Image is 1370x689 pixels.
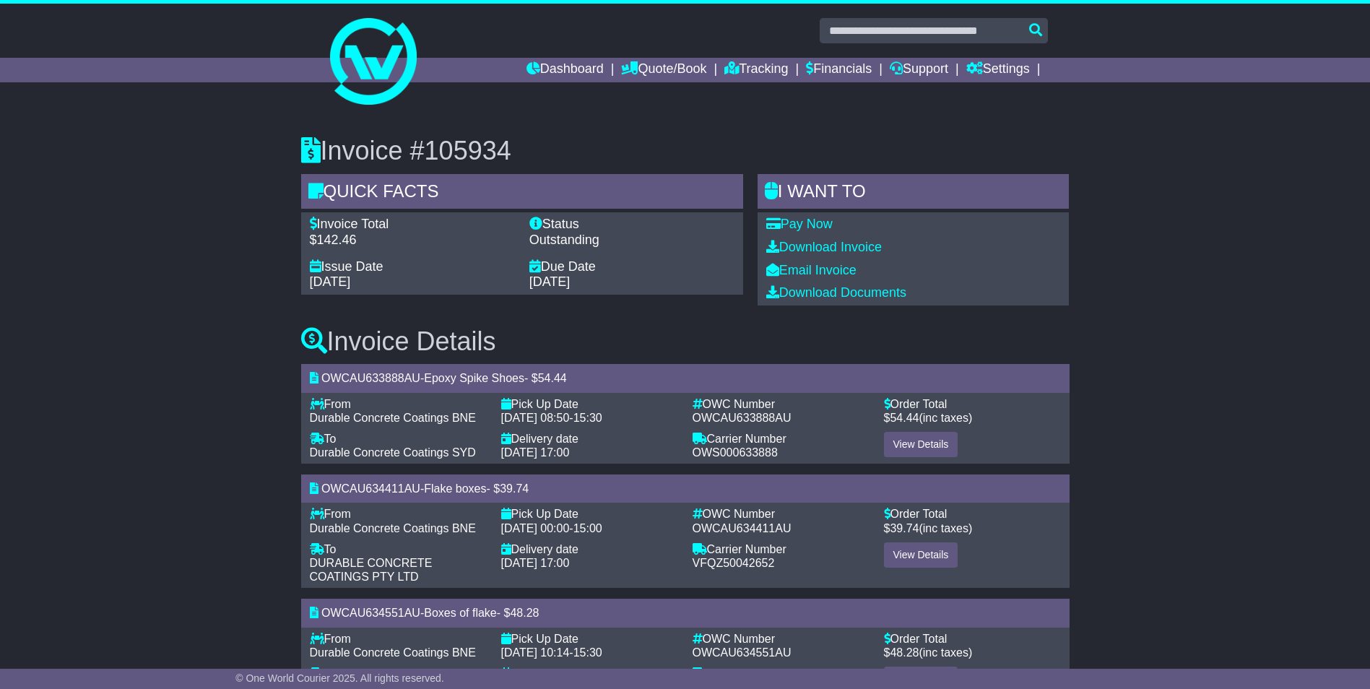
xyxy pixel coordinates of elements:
div: [DATE] [310,274,515,290]
span: OWS000633888 [693,446,778,459]
div: Outstanding [529,233,734,248]
span: OWCAU634551AU [321,607,420,619]
span: Flake boxes [424,482,486,495]
div: Quick Facts [301,174,743,213]
span: OWCAU634411AU [321,482,420,495]
span: Durable Concrete Coatings BNE [310,646,476,659]
span: OWCAU633888AU [321,372,420,384]
div: Delivery date [501,667,678,680]
div: Invoice Total [310,217,515,233]
div: I WANT to [758,174,1070,213]
a: Tracking [724,58,788,82]
div: Delivery date [501,432,678,446]
a: Download Documents [766,285,906,300]
span: 15:30 [573,412,602,424]
span: Durable Concrete Coatings SYD [310,446,476,459]
span: © One World Courier 2025. All rights reserved. [235,672,444,684]
div: Carrier Number [693,667,870,680]
h3: Invoice Details [301,327,1070,356]
span: Epoxy Spike Shoes [424,372,524,384]
div: Pick Up Date [501,507,678,521]
span: [DATE] 00:00 [501,522,570,534]
div: Order Total [884,397,1061,411]
div: Due Date [529,259,734,275]
a: View Details [884,432,958,457]
span: 15:00 [573,522,602,534]
span: 54.44 [890,412,919,424]
a: Download Invoice [766,240,882,254]
span: Durable Concrete Coatings BNE [310,522,476,534]
div: - - $ [301,474,1070,503]
a: View Details [884,542,958,568]
span: DURABLE CONCRETE COATINGS PTY LTD [310,557,433,583]
div: - - $ [301,364,1070,392]
a: Email Invoice [766,263,857,277]
div: Order Total [884,507,1061,521]
div: Carrier Number [693,432,870,446]
span: 54.44 [538,372,567,384]
div: From [310,397,487,411]
div: Issue Date [310,259,515,275]
div: To [310,432,487,446]
div: Carrier Number [693,542,870,556]
div: - [501,521,678,535]
span: OWCAU634551AU [693,646,792,659]
span: VFQZ50042652 [693,557,775,569]
div: $142.46 [310,233,515,248]
a: Pay Now [766,217,833,231]
span: OWCAU633888AU [693,412,792,424]
span: [DATE] 10:14 [501,646,570,659]
div: $ (inc taxes) [884,411,1061,425]
span: 15:30 [573,646,602,659]
div: OWC Number [693,632,870,646]
span: Durable Concrete Coatings BNE [310,412,476,424]
div: To [310,542,487,556]
div: [DATE] [529,274,734,290]
div: - [501,646,678,659]
div: OWC Number [693,397,870,411]
a: Settings [966,58,1030,82]
span: [DATE] 08:50 [501,412,570,424]
span: 39.74 [500,482,529,495]
div: $ (inc taxes) [884,646,1061,659]
div: Pick Up Date [501,632,678,646]
div: $ (inc taxes) [884,521,1061,535]
span: OWCAU634411AU [693,522,792,534]
h3: Invoice #105934 [301,136,1070,165]
div: From [310,507,487,521]
span: 48.28 [890,646,919,659]
span: Boxes of flake [424,607,497,619]
div: To [310,667,487,680]
span: [DATE] 17:00 [501,557,570,569]
div: From [310,632,487,646]
a: Dashboard [526,58,604,82]
div: - [501,411,678,425]
div: Delivery date [501,542,678,556]
div: Pick Up Date [501,397,678,411]
div: Status [529,217,734,233]
span: [DATE] 17:00 [501,446,570,459]
div: - - $ [301,599,1070,627]
span: 48.28 [510,607,539,619]
a: Support [890,58,948,82]
a: Financials [806,58,872,82]
div: OWC Number [693,507,870,521]
span: 39.74 [890,522,919,534]
div: Order Total [884,632,1061,646]
a: Quote/Book [621,58,706,82]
